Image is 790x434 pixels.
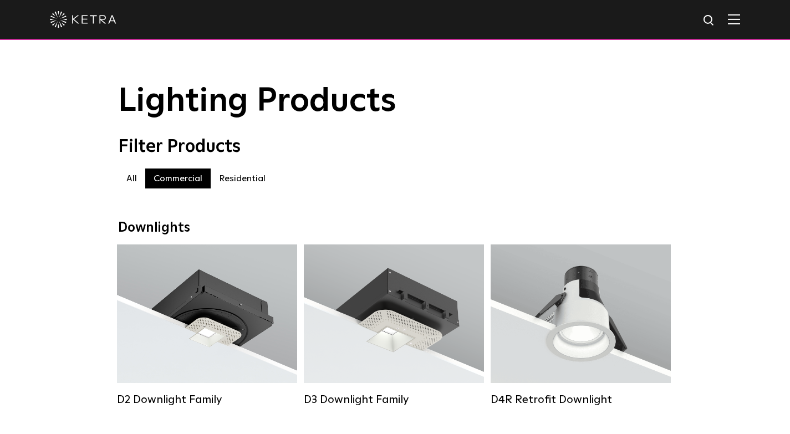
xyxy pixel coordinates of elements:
img: ketra-logo-2019-white [50,11,116,28]
label: Residential [211,169,274,188]
label: Commercial [145,169,211,188]
div: D2 Downlight Family [117,393,297,406]
div: Downlights [118,220,672,236]
a: D2 Downlight Family Lumen Output:1200Colors:White / Black / Gloss Black / Silver / Bronze / Silve... [117,244,297,406]
div: D3 Downlight Family [304,393,484,406]
a: D4R Retrofit Downlight Lumen Output:800Colors:White / BlackBeam Angles:15° / 25° / 40° / 60°Watta... [491,244,671,406]
div: D4R Retrofit Downlight [491,393,671,406]
img: Hamburger%20Nav.svg [728,14,740,24]
span: Lighting Products [118,85,396,118]
img: search icon [702,14,716,28]
div: Filter Products [118,136,672,157]
a: D3 Downlight Family Lumen Output:700 / 900 / 1100Colors:White / Black / Silver / Bronze / Paintab... [304,244,484,406]
label: All [118,169,145,188]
